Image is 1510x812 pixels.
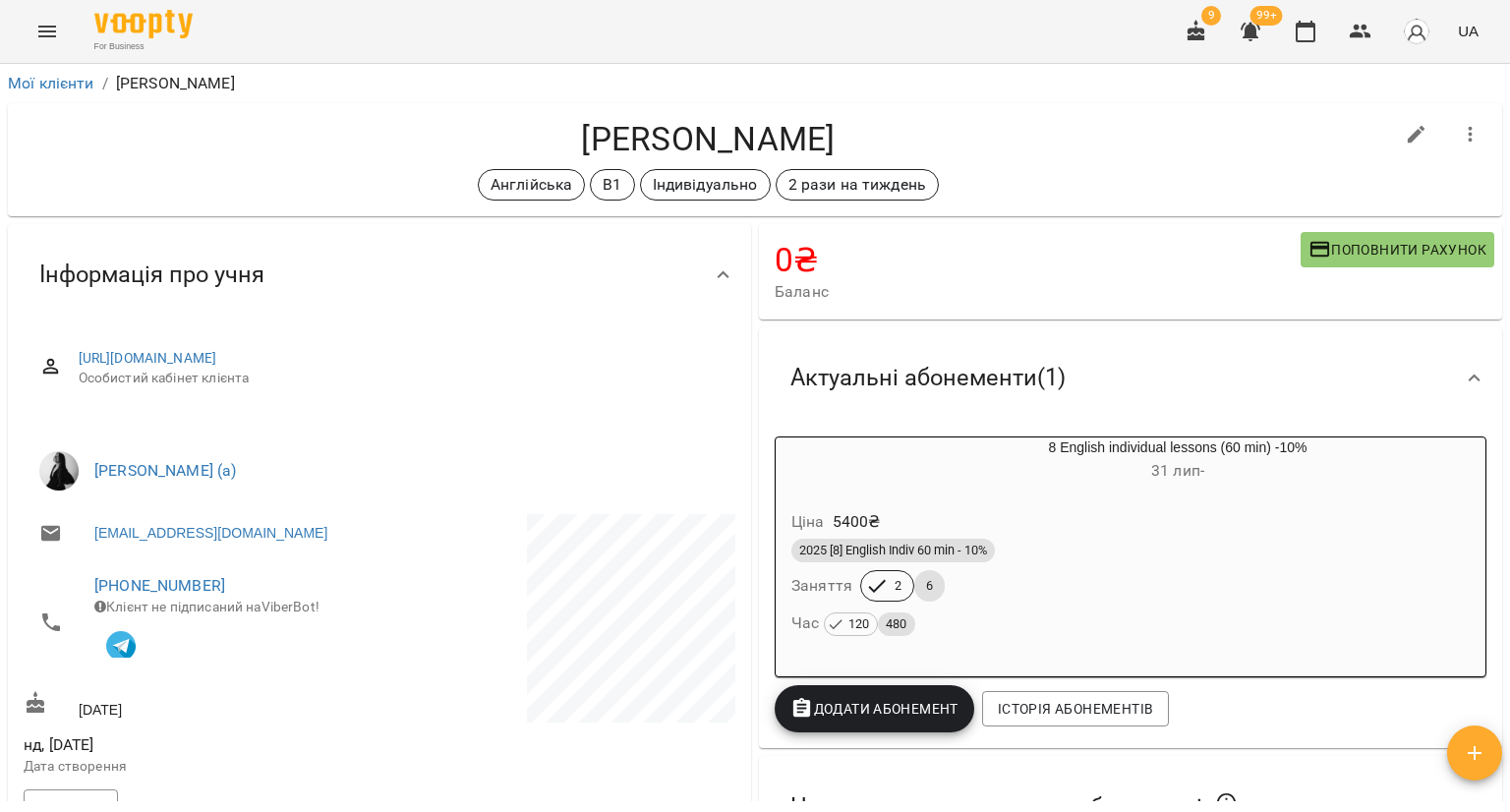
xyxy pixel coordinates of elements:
[998,697,1153,721] span: Історія абонементів
[94,523,327,543] a: [EMAIL_ADDRESS][DOMAIN_NAME]
[116,72,235,95] p: [PERSON_NAME]
[102,72,108,95] li: /
[1458,21,1479,41] span: UA
[94,10,193,38] img: Voopty Logo
[8,224,751,325] div: Інформація про учня
[759,327,1502,429] div: Актуальні абонементи(1)
[776,437,870,485] div: 8 English individual lessons (60 min) -10%
[24,757,376,777] p: Дата створення
[1301,232,1494,267] button: Поповнити рахунок
[1450,13,1486,49] button: UA
[870,437,1485,485] div: 8 English individual lessons (60 min) -10%
[791,609,915,637] h6: Час
[833,510,881,534] p: 5400 ₴
[791,508,825,536] h6: Ціна
[491,173,572,197] p: Англійська
[653,173,758,197] p: Індивідуально
[94,40,193,53] span: For Business
[1403,18,1430,45] img: avatar_s.png
[20,687,379,724] div: [DATE]
[94,616,147,669] button: Клієнт підписаний на VooptyBot
[1201,6,1221,26] span: 9
[883,577,913,595] span: 2
[478,169,585,201] div: Англійська
[24,8,71,55] button: Menu
[79,350,217,366] a: [URL][DOMAIN_NAME]
[788,173,927,197] p: 2 рази на тиждень
[1151,461,1204,480] span: 31 лип -
[776,437,1485,661] button: 8 English individual lessons (60 min) -10%31 лип- Ціна5400₴2025 [8] English Indiv 60 min - 10%Зан...
[982,691,1169,726] button: Історія абонементів
[79,369,720,388] span: Особистий кабінет клієнта
[790,363,1066,393] span: Актуальні абонементи ( 1 )
[39,451,79,491] img: Фрунзе Валентина Сергіївна (а)
[24,733,376,757] span: нд, [DATE]
[776,169,940,201] div: 2 рази на тиждень
[8,72,1502,95] nav: breadcrumb
[841,613,877,635] span: 120
[24,119,1393,159] h4: [PERSON_NAME]
[94,576,225,595] a: [PHONE_NUMBER]
[94,461,237,480] a: [PERSON_NAME] (а)
[590,169,634,201] div: B1
[791,542,995,559] span: 2025 [8] English Indiv 60 min - 10%
[603,173,621,197] p: B1
[1250,6,1283,26] span: 99+
[914,577,945,595] span: 6
[775,280,1301,304] span: Баланс
[1308,238,1486,261] span: Поповнити рахунок
[8,74,94,92] a: Мої клієнти
[775,685,974,732] button: Додати Абонемент
[640,169,771,201] div: Індивідуально
[39,260,264,290] span: Інформація про учня
[790,697,958,721] span: Додати Абонемент
[791,572,852,600] h6: Заняття
[94,599,319,614] span: Клієнт не підписаний на ViberBot!
[878,613,914,635] span: 480
[775,240,1301,280] h4: 0 ₴
[106,631,136,661] img: Telegram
